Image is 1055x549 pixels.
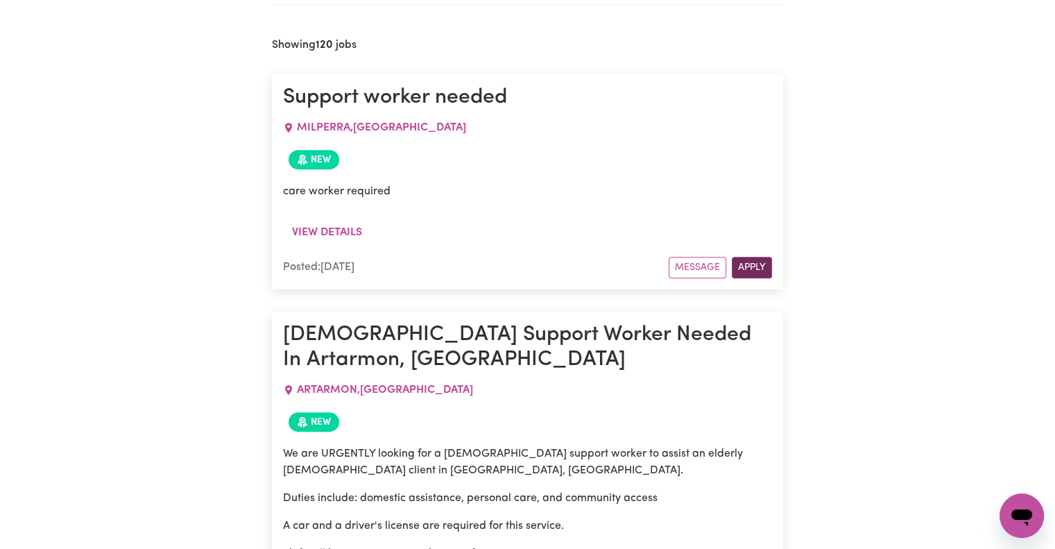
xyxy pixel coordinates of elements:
span: MILPERRA , [GEOGRAPHIC_DATA] [297,122,466,133]
button: Apply for this job [732,257,772,278]
span: Job posted within the last 30 days [289,412,339,432]
h1: Support worker needed [283,85,772,110]
span: ARTARMON , [GEOGRAPHIC_DATA] [297,385,473,396]
p: We are URGENTLY looking for a [DEMOGRAPHIC_DATA] support worker to assist an elderly [DEMOGRAPHIC... [283,446,772,479]
b: 120 [316,40,333,51]
p: care worker required [283,183,772,200]
h1: [DEMOGRAPHIC_DATA] Support Worker Needed In Artarmon, [GEOGRAPHIC_DATA] [283,323,772,373]
p: A car and a driver's license are required for this service. [283,518,772,534]
div: Posted: [DATE] [283,259,669,276]
p: Duties include: domestic assistance, personal care, and community access [283,490,772,507]
iframe: Button to launch messaging window [1000,493,1044,538]
button: View details [283,219,371,246]
span: Job posted within the last 30 days [289,150,339,169]
h2: Showing jobs [272,39,357,52]
button: Message [669,257,726,278]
